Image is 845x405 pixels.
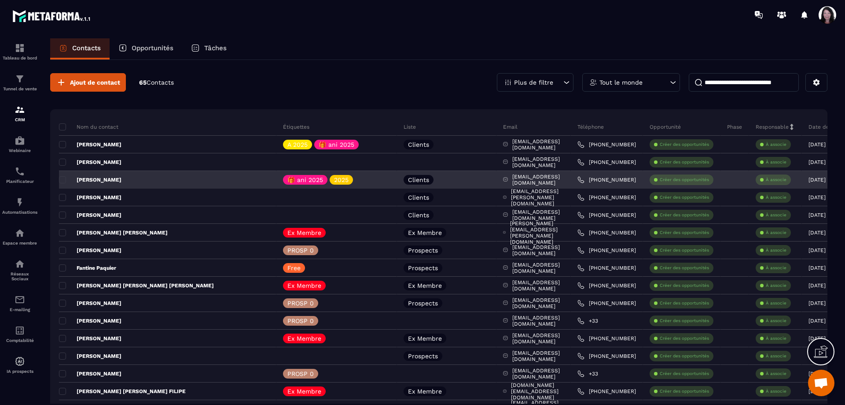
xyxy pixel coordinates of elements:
p: À associe [766,300,786,306]
a: [PHONE_NUMBER] [577,176,636,183]
p: Ex Membre [287,388,321,394]
a: [PHONE_NUMBER] [577,388,636,395]
img: accountant [15,325,25,336]
a: [PHONE_NUMBER] [577,335,636,342]
p: [DATE] 08:08 [808,159,841,165]
p: Ex Membre [287,282,321,289]
p: PROSP 0 [287,371,314,377]
p: [PERSON_NAME] [PERSON_NAME] FILIPE [59,388,186,395]
a: [PHONE_NUMBER] [577,194,636,201]
p: [PERSON_NAME] [59,194,121,201]
p: [PERSON_NAME] [59,141,121,148]
p: [DATE] 12:21 [808,335,840,342]
img: formation [15,74,25,84]
p: PROSP 0 [287,300,314,306]
img: automations [15,228,25,238]
p: Étiquettes [283,123,309,130]
p: [PERSON_NAME] [PERSON_NAME] [PERSON_NAME] [59,282,214,289]
p: [DATE] 12:24 [808,318,841,324]
p: Ex Membre [408,388,442,394]
p: Email [503,123,518,130]
a: [PHONE_NUMBER] [577,282,636,289]
p: A 2025 [287,141,308,148]
p: 65 [139,78,174,87]
a: social-networksocial-networkRéseaux Sociaux [2,252,37,288]
p: [DATE] 13:01 [808,212,840,218]
p: Créer des opportunités [660,247,709,253]
a: [PHONE_NUMBER] [577,247,636,254]
a: Tâches [182,38,235,59]
a: automationsautomationsAutomatisations [2,190,37,221]
p: Free [287,265,301,271]
p: Créer des opportunités [660,265,709,271]
p: [PERSON_NAME] [59,159,121,166]
p: Créer des opportunités [660,318,709,324]
img: formation [15,104,25,115]
p: Webinaire [2,148,37,153]
img: scheduler [15,166,25,177]
a: [PHONE_NUMBER] [577,353,636,360]
img: logo [12,8,92,24]
a: schedulerschedulerPlanificateur [2,160,37,190]
p: Planificateur [2,179,37,184]
p: Créer des opportunités [660,371,709,377]
p: Opportunités [132,44,173,52]
p: Ex Membre [408,282,442,289]
p: E-mailing [2,307,37,312]
a: accountantaccountantComptabilité [2,319,37,349]
p: Opportunité [650,123,681,130]
a: +33 [577,370,598,377]
p: 🎁 ani 2025 [319,141,354,148]
p: À associe [766,335,786,342]
p: À associe [766,177,786,183]
p: Clients [408,194,429,201]
p: À associe [766,230,786,236]
p: CRM [2,117,37,122]
span: Ajout de contact [70,78,120,87]
p: 2025 [334,177,349,183]
p: Tunnel de vente [2,86,37,91]
p: Créer des opportunités [660,141,709,148]
a: [PHONE_NUMBER] [577,264,636,271]
p: Nom du contact [59,123,118,130]
p: Prospects [408,247,438,253]
a: [PHONE_NUMBER] [577,212,636,219]
p: À associe [766,388,786,394]
p: [PERSON_NAME] [59,176,121,183]
p: Téléphone [577,123,604,130]
p: PROSP 0 [287,318,314,324]
img: automations [15,197,25,208]
p: Ex Membre [408,230,442,236]
p: Tableau de bord [2,56,37,60]
button: Ajout de contact [50,73,126,92]
p: Créer des opportunités [660,300,709,306]
a: [PHONE_NUMBER] [577,300,636,307]
p: [DATE] 06:53 [808,177,841,183]
p: À associe [766,194,786,201]
p: Tout le monde [599,79,643,85]
p: Prospects [408,300,438,306]
p: Créer des opportunités [660,194,709,201]
p: Espace membre [2,241,37,245]
p: IA prospects [2,369,37,374]
a: Opportunités [110,38,182,59]
p: Clients [408,177,429,183]
a: formationformationTunnel de vente [2,67,37,98]
p: À associe [766,159,786,165]
p: [PERSON_NAME] [59,300,121,307]
a: emailemailE-mailing [2,288,37,319]
p: Ex Membre [408,335,442,342]
p: [DATE] 12:48 [808,282,841,289]
img: automations [15,135,25,146]
a: [PHONE_NUMBER] [577,159,636,166]
p: À associe [766,212,786,218]
a: Contacts [50,38,110,59]
p: À associe [766,141,786,148]
p: [DATE] 16:57 [808,141,841,148]
p: À associe [766,353,786,359]
p: Créer des opportunités [660,335,709,342]
p: Comptabilité [2,338,37,343]
p: [DATE] 12:42 [808,300,841,306]
p: [DATE] 12:00 [808,371,841,377]
p: Tâches [204,44,227,52]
